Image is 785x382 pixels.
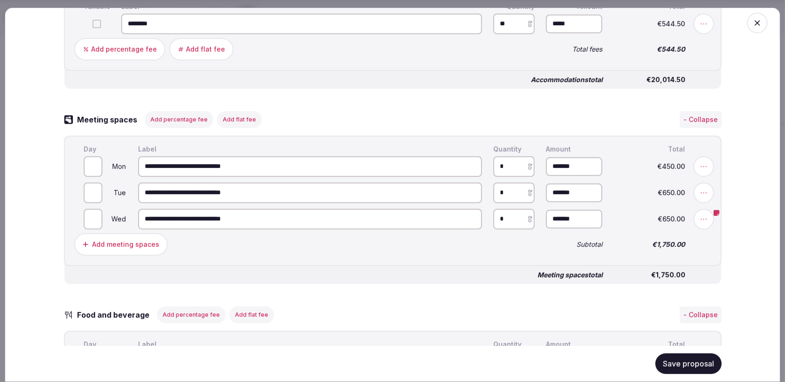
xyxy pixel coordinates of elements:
span: €650.00 [614,216,685,222]
div: Label [136,144,484,154]
div: Add flat fee [186,45,225,54]
button: Add percentage fee [145,111,213,128]
span: Accommodations total [531,76,603,83]
div: Amount [544,144,604,154]
div: Day [82,339,129,350]
h3: Meeting spaces [73,114,147,125]
button: - Collapse [680,111,722,128]
div: Total [612,144,687,154]
button: Add percentage fee [74,38,165,61]
span: €650.00 [614,190,685,196]
button: Add meeting spaces [74,233,168,256]
button: - Collapse [680,306,722,323]
span: €544.50 [614,46,685,53]
div: Amount [544,339,604,350]
span: €1,750.00 [614,272,685,278]
button: Add flat fee [217,111,262,128]
span: €544.50 [614,21,685,27]
div: Add meeting spaces [92,240,159,249]
div: Total [612,339,687,350]
div: Label [136,339,484,350]
button: Add flat fee [169,38,233,61]
button: Add flat fee [229,306,274,323]
h3: Food and beverage [73,309,159,321]
div: Wed [104,216,127,222]
span: €450.00 [614,163,685,170]
div: Quantity [491,144,536,154]
span: Meeting spaces total [537,272,603,278]
button: Add percentage fee [157,306,225,323]
div: Mon [104,163,127,170]
span: €20,014.50 [614,76,685,83]
div: Tue [104,190,127,196]
div: Add percentage fee [91,45,157,54]
div: Day [82,144,129,154]
div: Quantity [491,339,536,350]
div: Total fees [544,44,604,54]
span: €1,750.00 [614,241,685,248]
div: Subtotal [544,239,604,250]
button: Save proposal [655,353,722,374]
